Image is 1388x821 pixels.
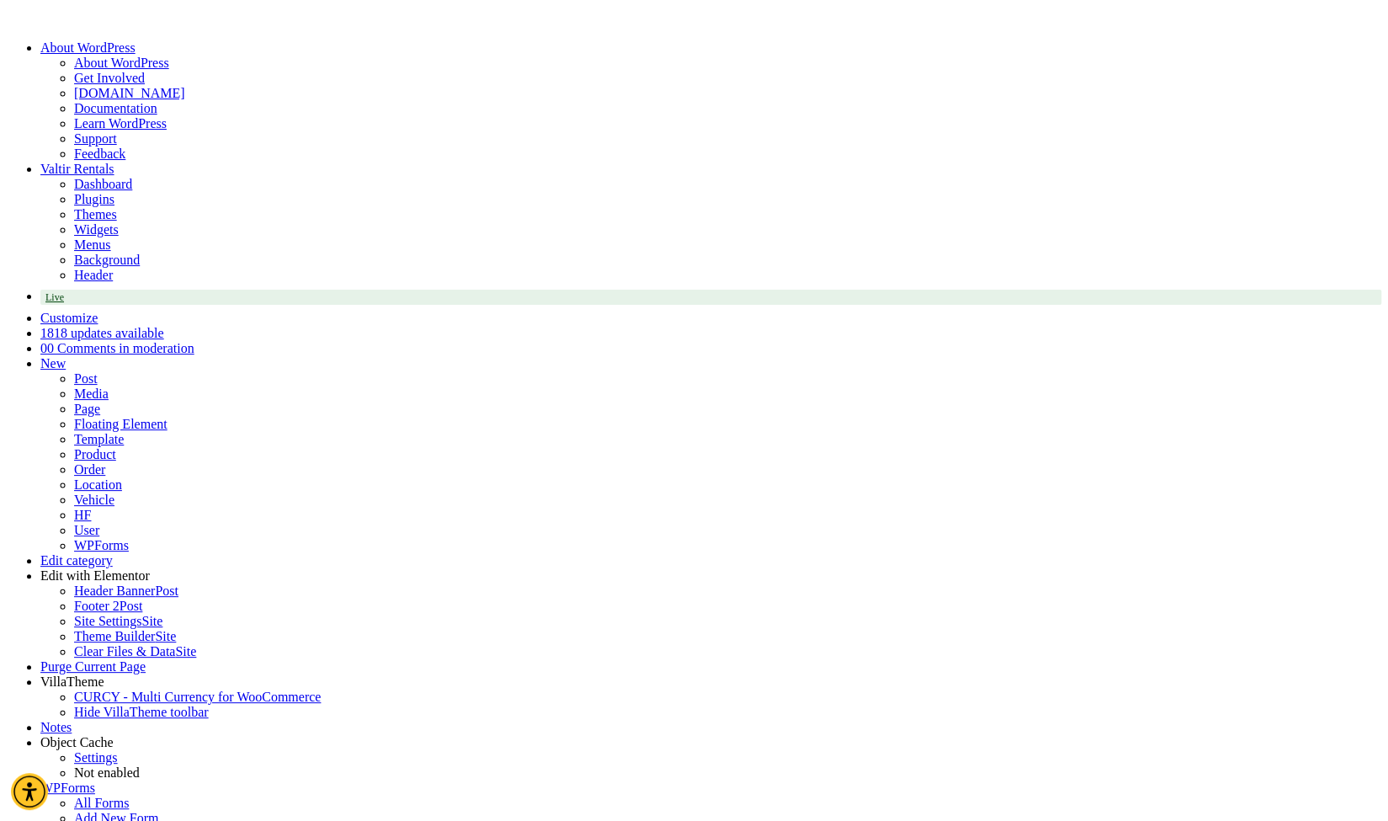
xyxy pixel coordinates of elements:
[74,477,122,492] a: Location
[74,705,209,719] span: Hide VillaTheme toolbar
[74,644,175,658] span: Clear Files & Data
[40,735,1381,750] div: Object Cache
[74,116,167,131] a: Learn WordPress
[40,356,66,371] span: New
[74,614,141,628] span: Site Settings
[74,371,98,386] a: Post
[74,222,119,237] a: Widgets
[155,629,176,643] span: Site
[74,387,109,401] a: Media
[74,253,140,267] a: Background
[40,162,114,176] a: Valtir Rentals
[74,86,185,100] a: [DOMAIN_NAME]
[74,147,125,161] a: Feedback
[40,311,98,325] a: Customize
[74,508,91,522] a: HF
[54,326,164,340] span: 18 updates available
[74,523,99,537] a: User
[74,614,162,628] a: Site SettingsSite
[40,290,1381,305] a: Live
[40,56,1381,86] ul: About WordPress
[74,538,129,552] a: WPForms
[47,341,194,355] span: 0 Comments in moderation
[40,568,150,583] span: Edit with Elementor
[74,192,114,206] a: Plugins
[74,629,155,643] span: Theme Builder
[74,796,129,810] a: All Forms
[74,750,118,765] a: Settings
[155,584,178,598] span: Post
[74,447,116,461] a: Product
[120,599,143,613] span: Post
[74,101,157,115] a: Documentation
[74,599,120,613] span: Footer 2
[74,177,132,191] a: Dashboard
[141,614,162,628] span: Site
[74,207,117,221] a: Themes
[11,773,48,810] div: Accessibility Menu
[74,584,155,598] span: Header Banner
[40,659,146,674] a: Purge Current Page
[74,644,196,658] a: Clear Files & DataSite
[40,553,113,568] a: Edit category
[74,131,117,146] a: Support
[40,781,95,795] a: WPForms
[74,690,321,704] a: CURCY - Multi Currency for WooCommerce
[40,207,1381,283] ul: Valtir Rentals
[40,371,1381,553] ul: New
[40,720,72,734] a: Notes
[74,462,105,477] a: Order
[74,765,1381,781] div: Status: Not enabled
[40,674,1381,690] div: VillaTheme
[40,341,47,355] span: 0
[40,86,1381,162] ul: About WordPress
[40,326,54,340] span: 18
[74,599,142,613] a: Footer 2Post
[74,268,113,282] a: Header
[74,629,176,643] a: Theme BuilderSite
[40,177,1381,207] ul: Valtir Rentals
[74,402,100,416] a: Page
[74,493,114,507] a: Vehicle
[40,40,136,55] span: About WordPress
[74,56,169,70] a: About WordPress
[175,644,196,658] span: Site
[74,417,168,431] a: Floating Element
[74,584,178,598] a: Header BannerPost
[74,237,111,252] a: Menus
[74,432,124,446] a: Template
[74,71,145,85] a: Get Involved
